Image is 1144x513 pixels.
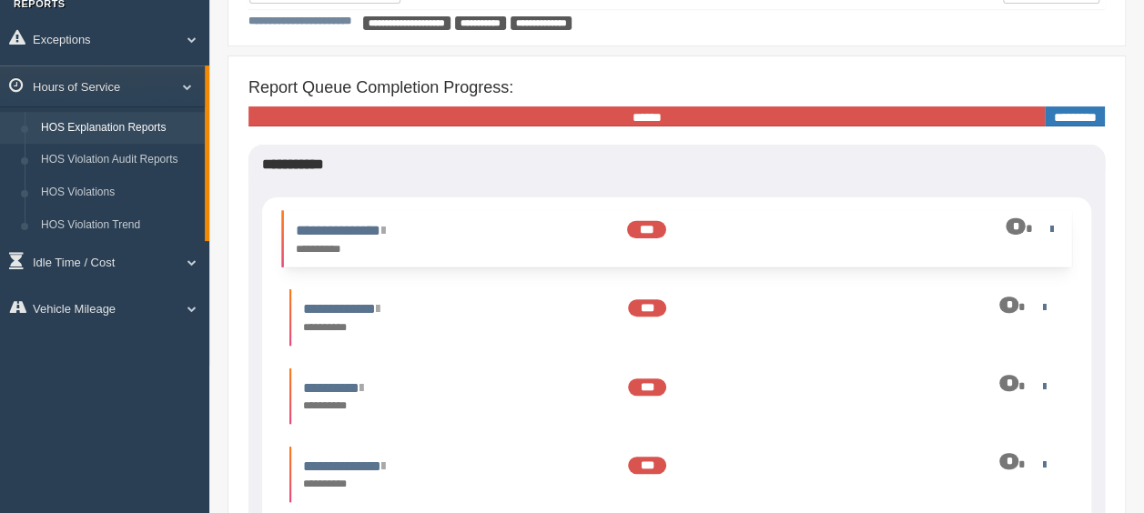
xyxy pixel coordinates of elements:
[33,112,205,145] a: HOS Explanation Reports
[248,79,1105,97] h4: Report Queue Completion Progress:
[289,289,1064,345] li: Expand
[33,209,205,242] a: HOS Violation Trend
[289,447,1064,502] li: Expand
[281,211,1071,267] li: Expand
[33,176,205,209] a: HOS Violations
[33,144,205,176] a: HOS Violation Audit Reports
[289,368,1064,424] li: Expand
